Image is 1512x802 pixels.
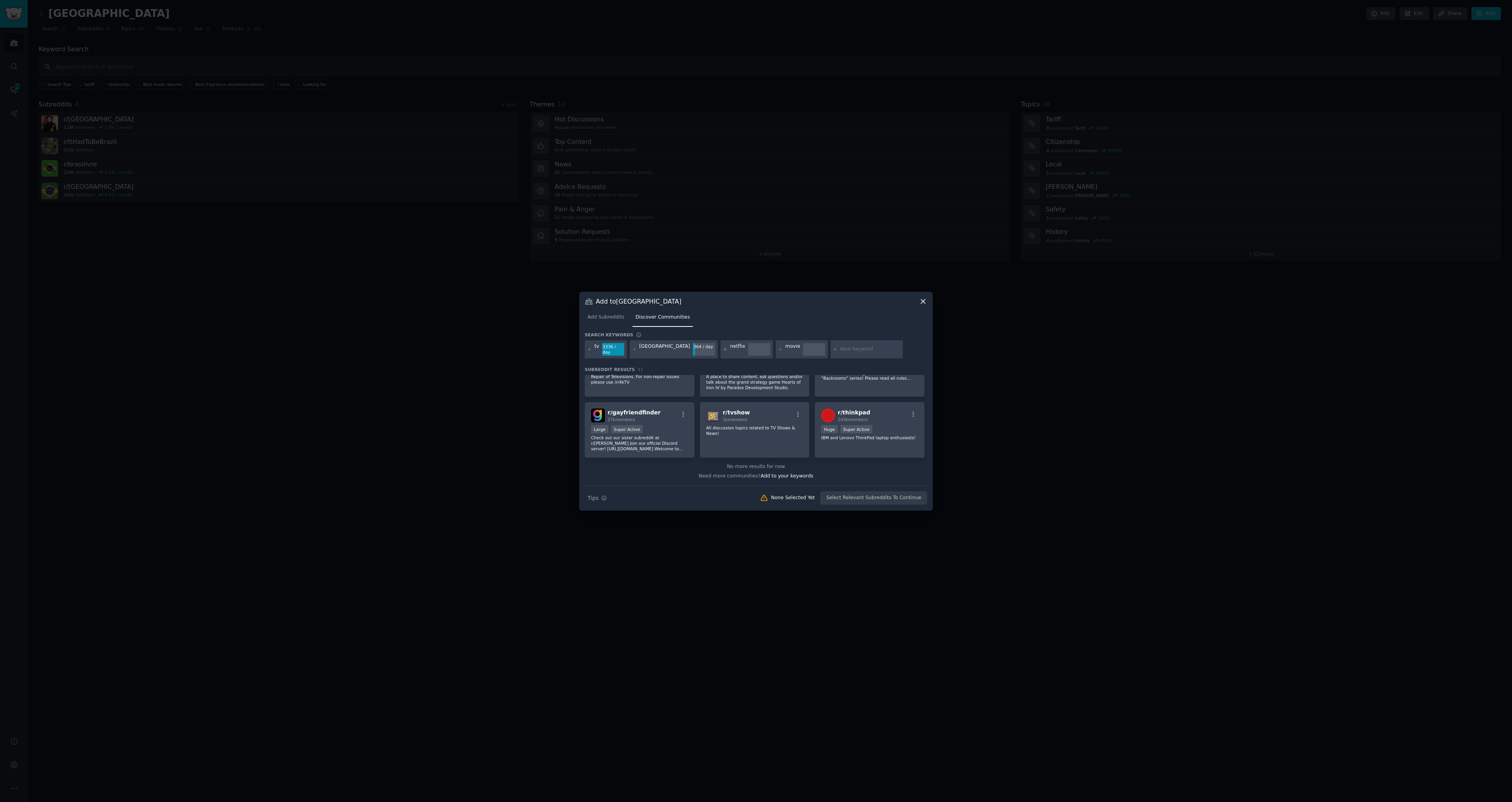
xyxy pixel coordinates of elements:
a: Discover Communities [632,311,692,327]
div: Huge [821,425,838,433]
div: tv [595,343,599,356]
p: Repair of Televisions. For non-repair issues please use /r/4kTV [591,374,688,385]
input: New Keyword [840,346,900,353]
div: netflix [730,343,745,356]
p: IBM and Lenovo ThinkPad laptop enthusiasts! [821,435,918,440]
h3: Search keywords [585,332,633,338]
span: Tips [588,494,599,502]
div: Need more communities? [585,470,927,480]
span: 243k members [838,417,868,422]
p: All discussion topics related to TV Shows & News! [706,425,803,436]
div: Super Active [840,425,872,433]
div: Super Active [611,425,643,433]
span: 42 [638,367,643,372]
span: r/ thinkpad [838,409,870,416]
span: 1k members [723,417,748,422]
span: Discover Communities [635,314,690,321]
div: None Selected Yet [771,494,815,502]
p: A place to share content, ask questions and/or talk about the grand strategy game Hearts of Iron ... [706,374,803,390]
span: Add Subreddits [588,314,624,321]
div: 364 / day [693,343,715,350]
span: Add to your keywords [761,473,813,479]
span: r/ tvshow [723,409,750,416]
button: Tips [585,491,610,505]
a: Add Subreddits [585,311,627,327]
img: tvshow [706,408,720,422]
span: Subreddit Results [585,367,635,372]
div: 3336 / day [602,343,624,356]
span: r/ gayfriendfinder [608,409,661,416]
div: [GEOGRAPHIC_DATA] [639,343,690,356]
div: No more results for now [585,463,927,470]
img: thinkpad [821,408,835,422]
span: 27k members [608,417,635,422]
p: Check out our sister subreddit at r/[PERSON_NAME] Join our official Discord server! [URL][DOMAIN_... [591,435,688,451]
div: Large [591,425,608,433]
h3: Add to [GEOGRAPHIC_DATA] [596,297,681,306]
img: gayfriendfinder [591,408,605,422]
div: movie [785,343,800,356]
